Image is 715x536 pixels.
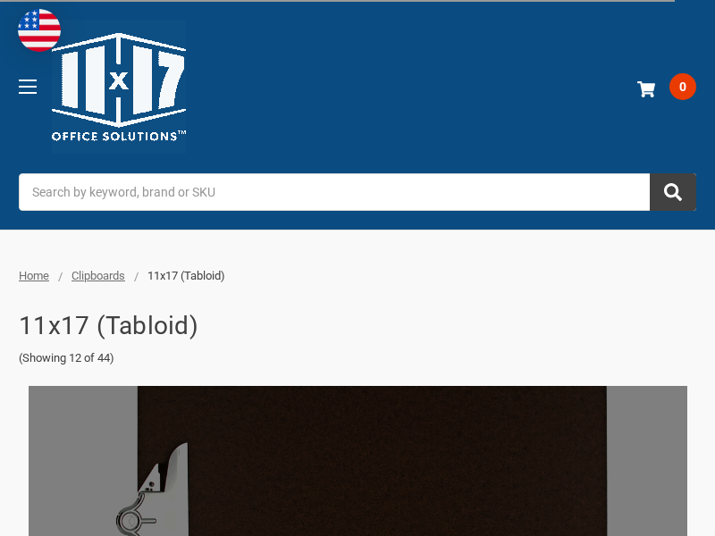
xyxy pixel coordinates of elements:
[633,63,696,110] a: 0
[19,303,198,349] h1: 11x17 (Tabloid)
[18,9,61,52] img: duty and tax information for United States
[3,62,52,111] a: Toggle menu
[52,20,186,154] img: 11x17.com
[71,269,125,282] a: Clipboards
[19,86,37,88] span: Toggle menu
[19,269,49,282] a: Home
[19,349,696,367] span: (Showing 12 of 44)
[19,173,696,211] input: Search by keyword, brand or SKU
[147,269,225,282] span: 11x17 (Tabloid)
[669,73,696,100] span: 0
